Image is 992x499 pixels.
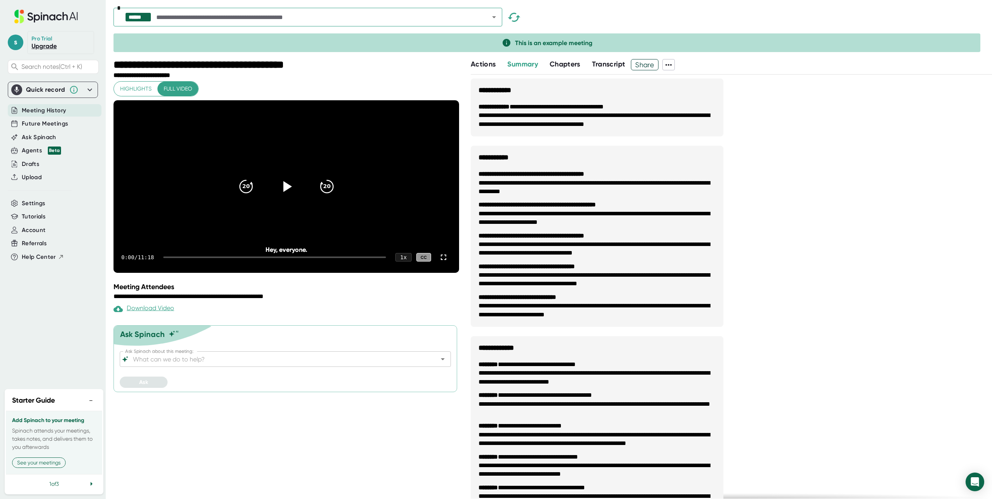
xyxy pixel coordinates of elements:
[131,354,426,365] input: What can we do to help?
[12,457,66,468] button: See your meetings
[12,427,96,451] p: Spinach attends your meetings, takes notes, and delivers them to you afterwards
[114,304,174,314] div: Paid feature
[49,481,59,487] span: 1 of 3
[550,60,580,68] span: Chapters
[22,173,42,182] button: Upload
[31,35,54,42] div: Pro Trial
[48,147,61,155] div: Beta
[114,283,461,291] div: Meeting Attendees
[507,59,538,70] button: Summary
[22,226,45,235] button: Account
[22,212,45,221] button: Tutorials
[592,59,625,70] button: Transcript
[114,82,158,96] button: Highlights
[471,59,496,70] button: Actions
[22,133,56,142] button: Ask Spinach
[471,60,496,68] span: Actions
[157,82,198,96] button: Full video
[86,395,96,406] button: −
[416,253,431,262] div: CC
[22,239,47,248] button: Referrals
[437,354,448,365] button: Open
[22,146,61,155] button: Agents Beta
[22,106,66,115] button: Meeting History
[631,58,658,72] span: Share
[550,59,580,70] button: Chapters
[22,253,56,262] span: Help Center
[22,253,64,262] button: Help Center
[12,395,55,406] h2: Starter Guide
[395,253,412,262] div: 1 x
[164,84,192,94] span: Full video
[31,42,57,50] a: Upgrade
[507,60,538,68] span: Summary
[515,39,592,47] span: This is an example meeting
[148,246,424,253] div: Hey, everyone.
[22,160,39,169] button: Drafts
[8,35,23,50] span: s
[120,330,165,339] div: Ask Spinach
[21,63,82,70] span: Search notes (Ctrl + K)
[12,417,96,424] h3: Add Spinach to your meeting
[120,377,168,388] button: Ask
[22,199,45,208] button: Settings
[592,60,625,68] span: Transcript
[121,254,154,260] div: 0:00 / 11:18
[966,473,984,491] div: Open Intercom Messenger
[489,12,499,23] button: Open
[139,379,148,386] span: Ask
[26,86,65,94] div: Quick record
[120,84,152,94] span: Highlights
[22,119,68,128] button: Future Meetings
[22,146,61,155] div: Agents
[11,82,94,98] div: Quick record
[631,59,658,70] button: Share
